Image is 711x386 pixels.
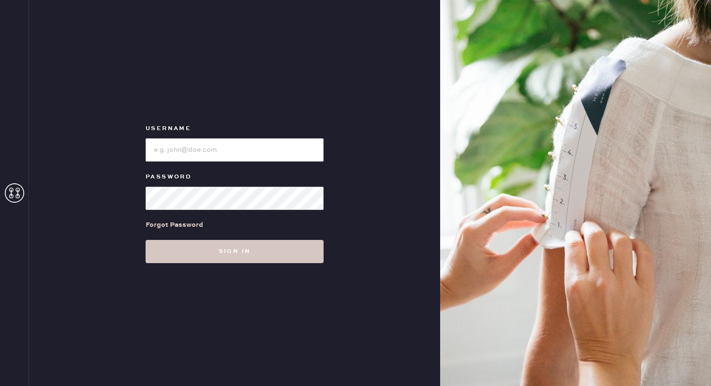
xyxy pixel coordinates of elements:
a: Forgot Password [146,210,203,240]
button: Sign in [146,240,324,263]
label: Username [146,123,324,134]
label: Password [146,171,324,183]
input: e.g. john@doe.com [146,138,324,162]
div: Forgot Password [146,220,203,230]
